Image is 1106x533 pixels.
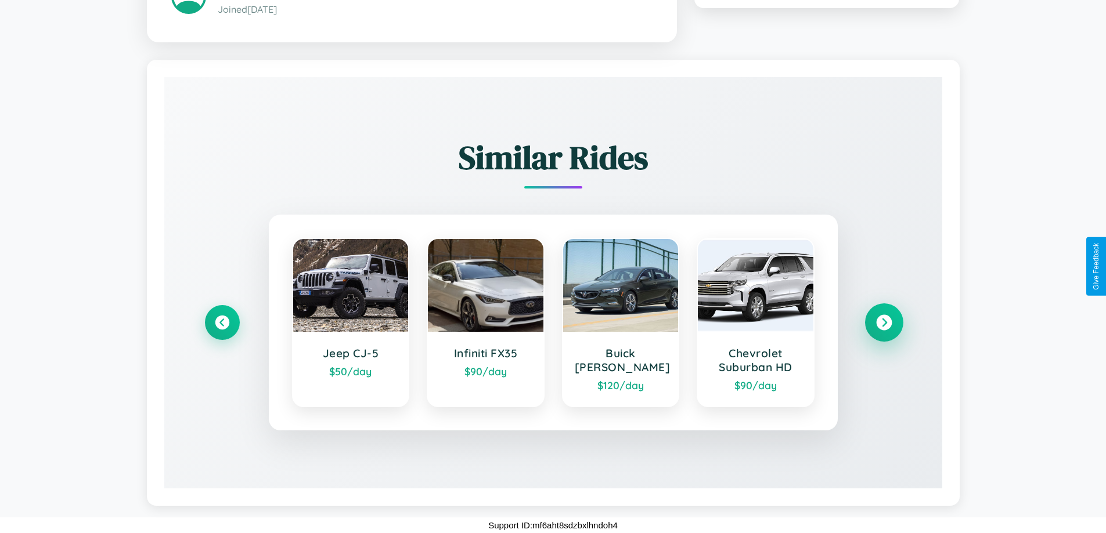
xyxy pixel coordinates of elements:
div: $ 50 /day [305,365,397,378]
h3: Buick [PERSON_NAME] [575,346,667,374]
p: Support ID: mf6aht8sdzbxlhndoh4 [488,517,618,533]
h3: Infiniti FX35 [439,346,532,360]
h3: Chevrolet Suburban HD [709,346,802,374]
a: Chevrolet Suburban HD$90/day [697,238,815,407]
h3: Jeep CJ-5 [305,346,397,360]
h2: Similar Rides [205,135,902,180]
a: Buick [PERSON_NAME]$120/day [562,238,680,407]
div: $ 90 /day [439,365,532,378]
a: Jeep CJ-5$50/day [292,238,410,407]
p: Joined [DATE] [218,1,653,18]
div: $ 90 /day [709,379,802,391]
a: Infiniti FX35$90/day [427,238,545,407]
div: $ 120 /day [575,379,667,391]
div: Give Feedback [1092,243,1100,290]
